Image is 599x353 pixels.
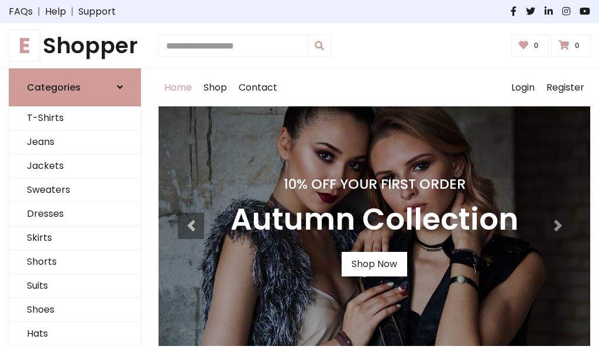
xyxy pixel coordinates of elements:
[531,40,542,51] span: 0
[572,40,583,51] span: 0
[9,130,140,154] a: Jeans
[9,106,140,130] a: T-Shirts
[45,5,66,19] a: Help
[9,30,40,61] span: E
[9,202,140,226] a: Dresses
[342,252,407,276] a: Shop Now
[9,33,141,59] a: EShopper
[9,322,140,346] a: Hats
[230,202,518,238] h3: Autumn Collection
[9,154,140,178] a: Jackets
[33,5,45,19] span: |
[233,69,283,106] a: Contact
[541,69,590,106] a: Register
[9,274,140,298] a: Suits
[551,34,590,57] a: 0
[511,34,549,57] a: 0
[78,5,116,19] a: Support
[9,298,140,322] a: Shoes
[198,69,233,106] a: Shop
[159,69,198,106] a: Home
[27,82,81,93] h6: Categories
[9,68,141,106] a: Categories
[66,5,78,19] span: |
[9,5,33,19] a: FAQs
[505,69,541,106] a: Login
[9,178,140,202] a: Sweaters
[9,33,141,59] h1: Shopper
[230,176,518,192] h4: 10% Off Your First Order
[9,226,140,250] a: Skirts
[9,250,140,274] a: Shorts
